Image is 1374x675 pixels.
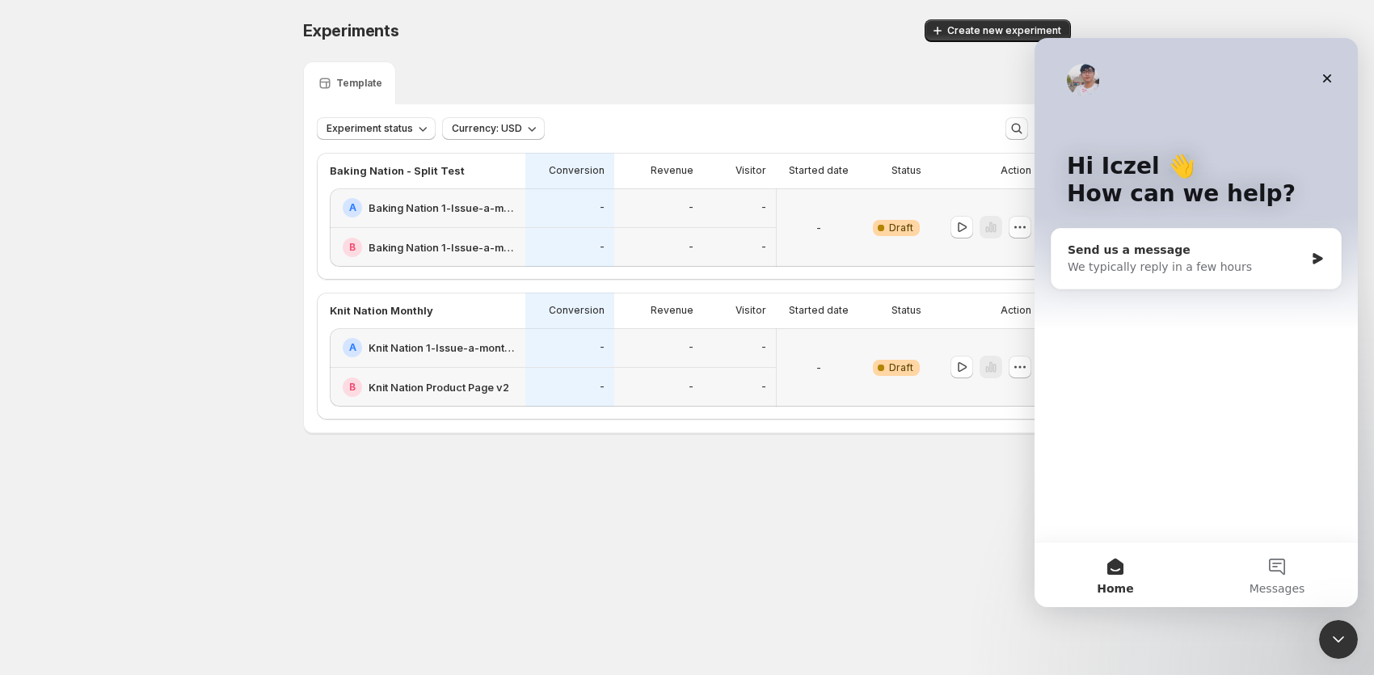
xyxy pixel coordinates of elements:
button: Create new experiment [925,19,1071,42]
span: Currency: USD [452,122,522,135]
h2: Knit Nation 1-Issue-a-month Subscription [369,340,516,356]
span: Create new experiment [947,24,1061,37]
p: - [600,341,605,354]
button: Experiment status [317,117,436,140]
p: Conversion [549,304,605,317]
h2: Baking Nation 1-Issue-a-month Subscription V2 [369,239,516,255]
p: Conversion [549,164,605,177]
p: - [816,220,821,236]
p: Knit Nation Monthly [330,302,433,319]
iframe: Intercom live chat [1035,38,1358,607]
p: Revenue [651,304,693,317]
h2: B [349,381,356,394]
p: Started date [789,304,849,317]
p: - [761,341,766,354]
p: Baking Nation - Split Test [330,162,465,179]
p: Action [1001,304,1031,317]
p: Status [891,304,921,317]
p: Revenue [651,164,693,177]
iframe: Intercom live chat [1319,620,1358,659]
p: - [600,381,605,394]
p: Template [336,77,382,90]
p: Visitor [735,304,766,317]
p: - [761,381,766,394]
h2: A [349,201,356,214]
p: Started date [789,164,849,177]
p: - [689,201,693,214]
p: Status [891,164,921,177]
p: - [689,241,693,254]
p: - [761,241,766,254]
button: Currency: USD [442,117,545,140]
h2: B [349,241,356,254]
h2: Baking Nation 1-Issue-a-month Subscription [369,200,516,216]
p: Action [1001,164,1031,177]
span: Draft [889,221,913,234]
h2: Knit Nation Product Page v2 [369,379,509,395]
p: - [816,360,821,376]
span: Experiment status [327,122,413,135]
p: - [689,381,693,394]
span: Experiments [303,21,399,40]
p: - [600,201,605,214]
p: Visitor [735,164,766,177]
p: - [689,341,693,354]
h2: A [349,341,356,354]
p: - [600,241,605,254]
p: - [761,201,766,214]
span: Draft [889,361,913,374]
